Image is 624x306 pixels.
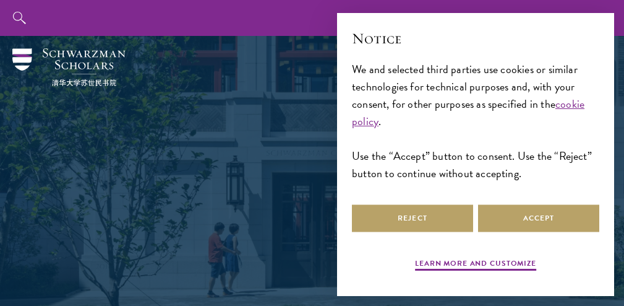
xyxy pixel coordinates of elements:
h2: Notice [352,28,599,49]
div: We and selected third parties use cookies or similar technologies for technical purposes and, wit... [352,61,599,183]
button: Learn more and customize [415,258,536,273]
button: Accept [478,204,599,232]
button: Reject [352,204,473,232]
img: Schwarzman Scholars [12,48,126,86]
a: cookie policy [352,95,584,129]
